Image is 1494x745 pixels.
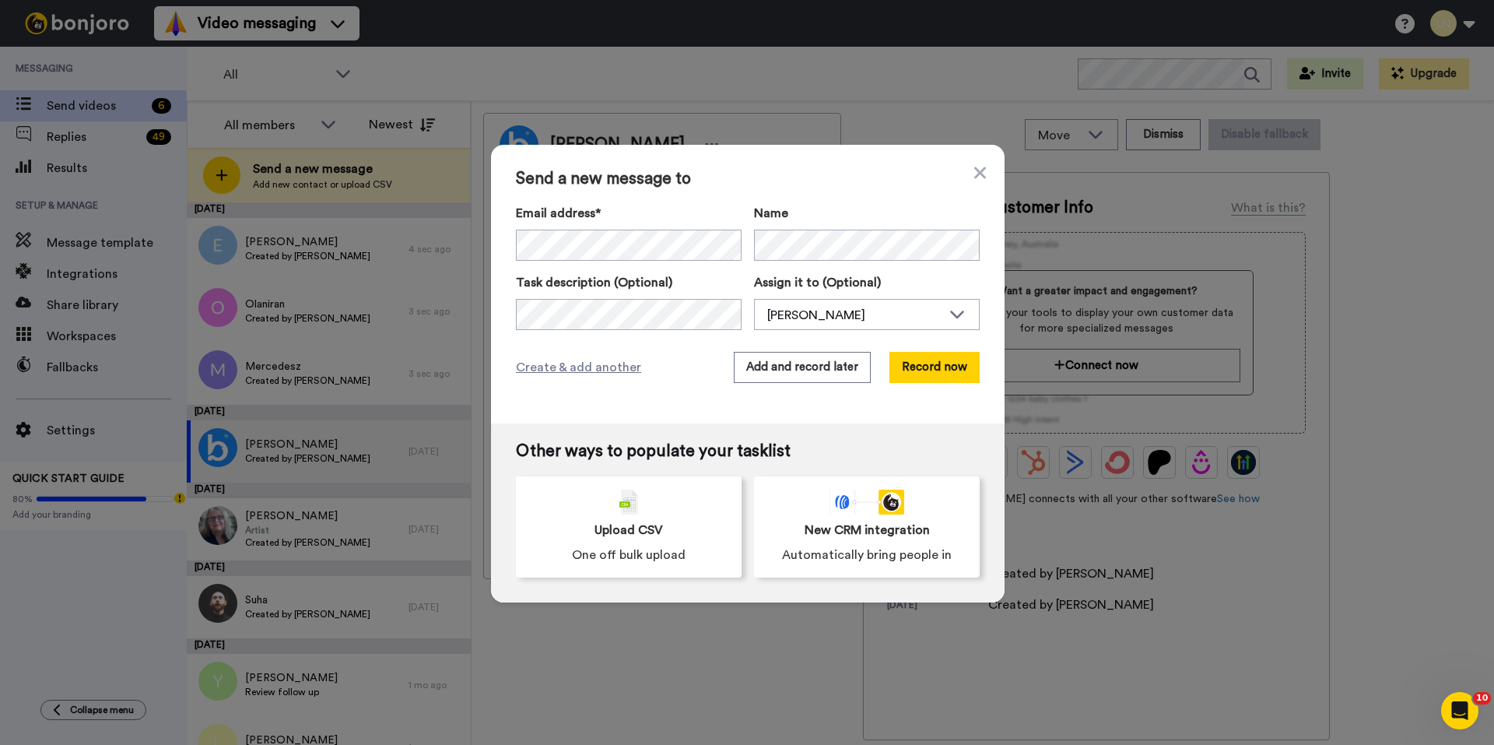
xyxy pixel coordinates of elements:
label: Email address* [516,204,742,223]
span: Send a new message to [516,170,980,188]
span: Automatically bring people in [782,546,952,564]
label: Task description (Optional) [516,273,742,292]
button: Record now [889,352,980,383]
button: Add and record later [734,352,871,383]
iframe: Intercom live chat [1441,692,1478,729]
span: New CRM integration [805,521,930,539]
span: Upload CSV [594,521,663,539]
img: csv-grey.png [619,490,638,515]
span: Other ways to populate your tasklist [516,442,980,461]
label: Assign it to (Optional) [754,273,980,292]
span: 10 [1473,692,1491,705]
span: One off bulk upload [572,546,686,564]
div: animation [829,490,904,515]
div: [PERSON_NAME] [767,306,942,325]
span: Name [754,204,788,223]
span: Create & add another [516,358,641,377]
